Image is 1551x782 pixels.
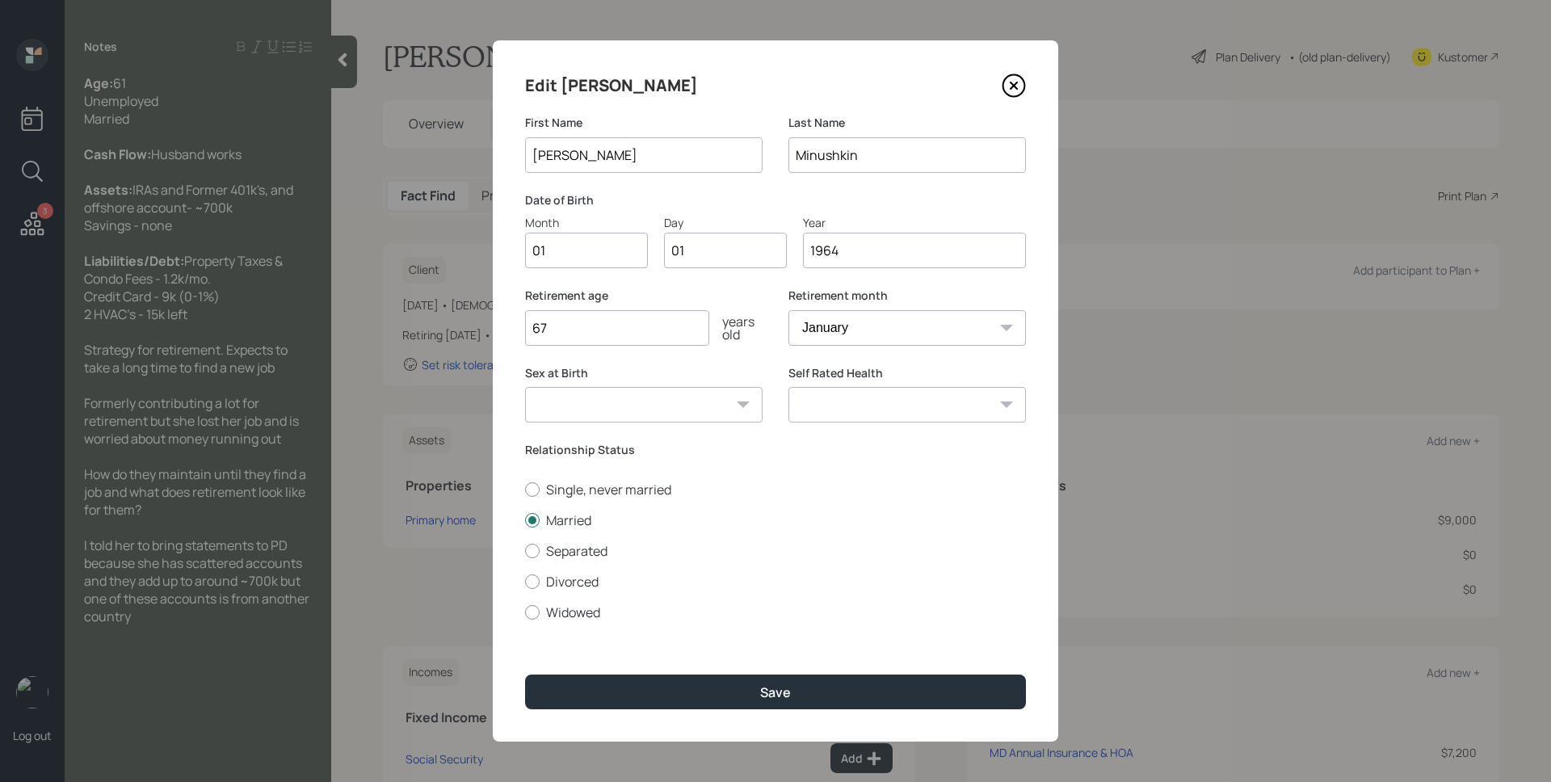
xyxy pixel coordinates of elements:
div: Year [803,214,1026,231]
div: years old [709,315,763,341]
label: First Name [525,115,763,131]
input: Month [525,233,648,268]
label: Date of Birth [525,192,1026,208]
label: Sex at Birth [525,365,763,381]
label: Retirement month [788,288,1026,304]
label: Divorced [525,573,1026,591]
label: Single, never married [525,481,1026,498]
label: Relationship Status [525,442,1026,458]
h4: Edit [PERSON_NAME] [525,73,698,99]
div: Month [525,214,648,231]
input: Year [803,233,1026,268]
label: Retirement age [525,288,763,304]
label: Widowed [525,603,1026,621]
label: Married [525,511,1026,529]
div: Save [760,683,791,701]
div: Day [664,214,787,231]
label: Self Rated Health [788,365,1026,381]
label: Separated [525,542,1026,560]
input: Day [664,233,787,268]
label: Last Name [788,115,1026,131]
button: Save [525,675,1026,709]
